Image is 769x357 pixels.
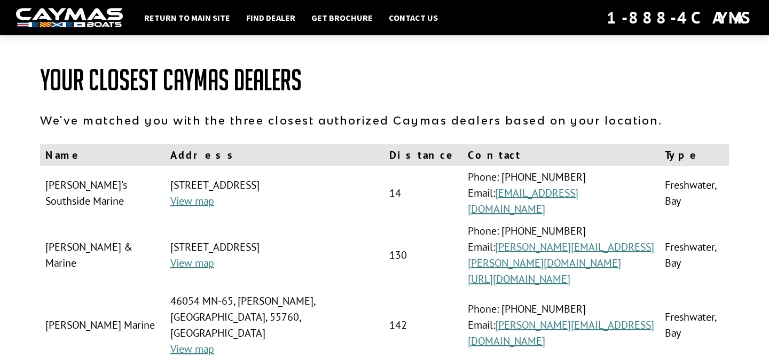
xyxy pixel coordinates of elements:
a: [PERSON_NAME][EMAIL_ADDRESS][DOMAIN_NAME] [468,318,654,348]
td: [STREET_ADDRESS] [165,220,384,290]
a: Contact Us [383,11,443,25]
td: Freshwater, Bay [660,166,729,220]
th: Name [40,144,165,166]
th: Address [165,144,384,166]
a: Get Brochure [306,11,378,25]
th: Contact [462,144,660,166]
th: Distance [384,144,462,166]
td: Phone: [PHONE_NUMBER] Email: [462,166,660,220]
td: Phone: [PHONE_NUMBER] Email: [462,220,660,290]
a: Return to main site [139,11,236,25]
td: 14 [384,166,462,220]
a: View map [170,256,214,270]
p: We've matched you with the three closest authorized Caymas dealers based on your location. [40,112,729,128]
td: Freshwater, Bay [660,220,729,290]
td: 130 [384,220,462,290]
td: [STREET_ADDRESS] [165,166,384,220]
a: View map [170,342,214,356]
div: 1-888-4CAYMAS [607,6,753,29]
th: Type [660,144,729,166]
h1: Your Closest Caymas Dealers [40,64,729,96]
td: [PERSON_NAME]'s Southside Marine [40,166,165,220]
a: [URL][DOMAIN_NAME] [468,272,570,286]
a: [EMAIL_ADDRESS][DOMAIN_NAME] [468,186,578,216]
a: Find Dealer [241,11,301,25]
img: white-logo-c9c8dbefe5ff5ceceb0f0178aa75bf4bb51f6bca0971e226c86eb53dfe498488.png [16,8,123,28]
a: [PERSON_NAME][EMAIL_ADDRESS][PERSON_NAME][DOMAIN_NAME] [468,240,654,270]
td: [PERSON_NAME] & Marine [40,220,165,290]
a: View map [170,194,214,208]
